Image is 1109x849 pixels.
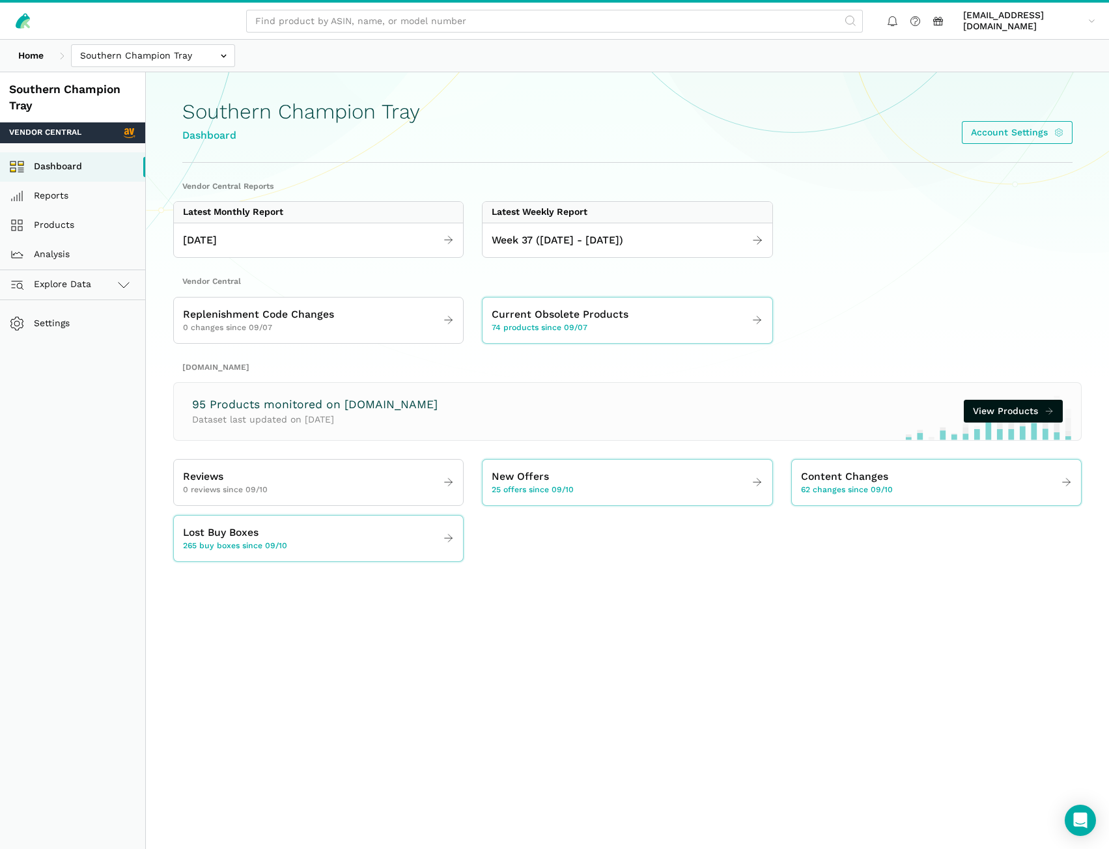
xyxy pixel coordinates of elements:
span: 74 products since 09/07 [492,322,587,334]
span: 25 offers since 09/10 [492,484,574,496]
a: Reviews 0 reviews since 09/10 [174,464,463,501]
span: 0 changes since 09/07 [183,322,272,334]
span: Current Obsolete Products [492,307,628,323]
a: [EMAIL_ADDRESS][DOMAIN_NAME] [959,7,1100,35]
span: Explore Data [14,277,91,292]
a: New Offers 25 offers since 09/10 [483,464,772,501]
span: New Offers [492,469,549,485]
span: Replenishment Code Changes [183,307,334,323]
div: Open Intercom Messenger [1065,805,1096,836]
a: Account Settings [962,121,1073,144]
a: Content Changes 62 changes since 09/10 [792,464,1081,501]
div: Southern Champion Tray [9,81,136,113]
a: Lost Buy Boxes 265 buy boxes since 09/10 [174,520,463,557]
div: Latest Monthly Report [183,206,283,218]
a: Current Obsolete Products 74 products since 09/07 [483,302,772,339]
div: Latest Weekly Report [492,206,587,218]
a: View Products [964,400,1063,423]
span: 0 reviews since 09/10 [183,484,268,496]
p: Dataset last updated on [DATE] [192,413,438,426]
input: Southern Champion Tray [71,44,235,67]
span: View Products [973,404,1038,418]
h3: 95 Products monitored on [DOMAIN_NAME] [192,397,438,413]
span: [DATE] [183,232,217,249]
span: Reviews [183,469,223,485]
h2: Vendor Central Reports [182,181,1073,193]
a: Replenishment Code Changes 0 changes since 09/07 [174,302,463,339]
input: Find product by ASIN, name, or model number [246,10,863,33]
a: Home [9,44,53,67]
span: Week 37 ([DATE] - [DATE]) [492,232,623,249]
h2: Vendor Central [182,276,1073,288]
a: Week 37 ([DATE] - [DATE]) [483,228,772,253]
h1: Southern Champion Tray [182,100,420,123]
span: Lost Buy Boxes [183,525,259,541]
a: [DATE] [174,228,463,253]
span: 265 buy boxes since 09/10 [183,540,287,552]
span: Content Changes [801,469,888,485]
span: 62 changes since 09/10 [801,484,893,496]
div: Dashboard [182,128,420,144]
span: Vendor Central [9,127,81,139]
h2: [DOMAIN_NAME] [182,362,1073,374]
span: [EMAIL_ADDRESS][DOMAIN_NAME] [963,10,1084,33]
